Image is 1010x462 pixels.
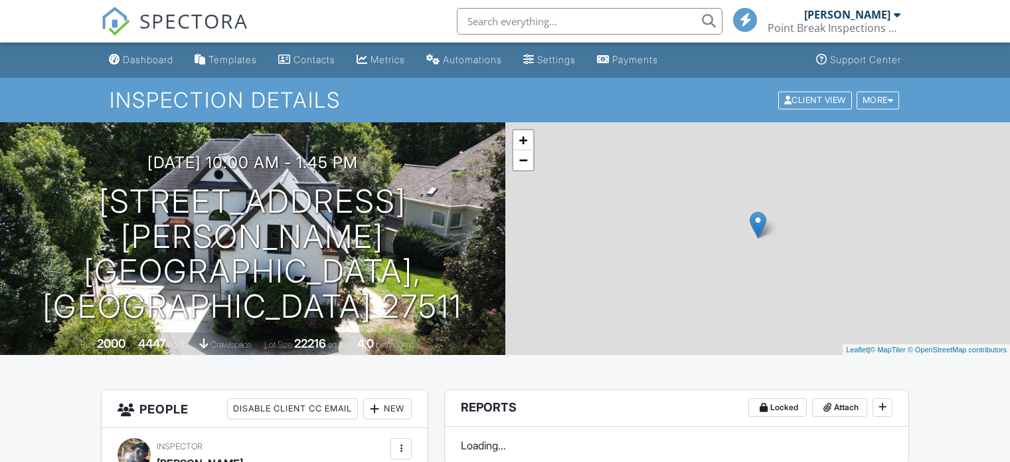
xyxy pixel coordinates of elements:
[110,88,900,112] h1: Inspection Details
[102,390,428,428] h3: People
[168,340,187,350] span: sq. ft.
[147,154,358,172] h3: [DATE] 10:00 am - 1:45 pm
[376,340,414,350] span: bathrooms
[101,7,130,36] img: The Best Home Inspection Software - Spectora
[777,94,855,104] a: Client View
[123,54,173,65] div: Dashboard
[857,91,900,109] div: More
[227,398,358,419] div: Disable Client CC Email
[537,54,576,65] div: Settings
[811,48,906,72] a: Support Center
[139,7,248,35] span: SPECTORA
[264,340,292,350] span: Lot Size
[273,48,341,72] a: Contacts
[443,54,502,65] div: Automations
[592,48,663,72] a: Payments
[294,54,335,65] div: Contacts
[804,8,890,21] div: [PERSON_NAME]
[843,344,1010,356] div: |
[830,54,901,65] div: Support Center
[138,336,166,350] div: 4447
[908,346,1007,354] a: © OpenStreetMap contributors
[513,150,533,170] a: Zoom out
[21,184,484,324] h1: [STREET_ADDRESS][PERSON_NAME] [GEOGRAPHIC_DATA], [GEOGRAPHIC_DATA] 27511
[457,8,722,35] input: Search everything...
[363,398,412,419] div: New
[80,340,95,350] span: Built
[870,346,906,354] a: © MapTiler
[328,340,345,350] span: sq.ft.
[157,441,203,451] span: Inspector
[104,48,179,72] a: Dashboard
[294,336,326,350] div: 22216
[768,21,900,35] div: Point Break Inspections LLC
[210,340,252,350] span: crawlspace
[209,54,257,65] div: Templates
[421,48,507,72] a: Automations (Basic)
[612,54,658,65] div: Payments
[518,48,581,72] a: Settings
[101,18,248,46] a: SPECTORA
[357,336,374,350] div: 4.0
[189,48,262,72] a: Templates
[351,48,410,72] a: Metrics
[846,346,868,354] a: Leaflet
[371,54,405,65] div: Metrics
[97,336,126,350] div: 2000
[513,130,533,150] a: Zoom in
[778,91,852,109] div: Client View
